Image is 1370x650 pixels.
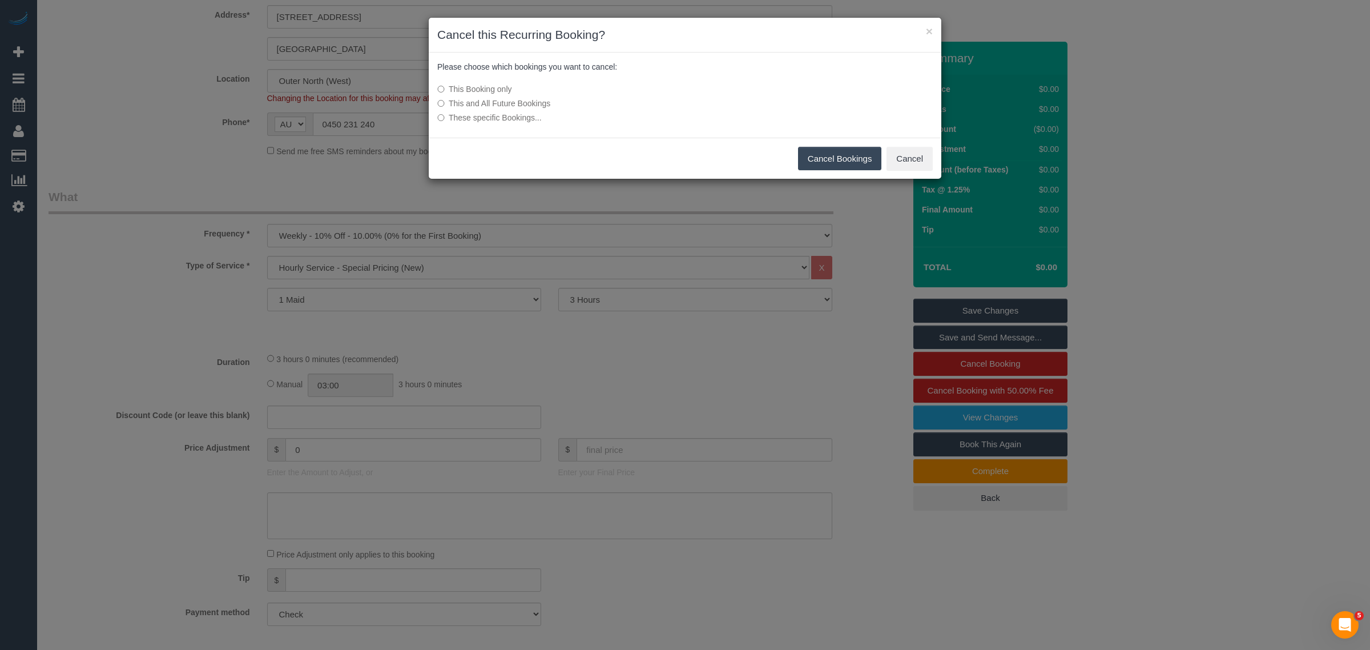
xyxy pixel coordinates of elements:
[926,25,933,37] button: ×
[437,98,762,109] label: This and All Future Bookings
[1331,611,1359,639] iframe: Intercom live chat
[1355,611,1364,620] span: 5
[437,114,445,122] input: These specific Bookings...
[437,112,762,123] label: These specific Bookings...
[437,86,445,93] input: This Booking only
[437,100,445,107] input: This and All Future Bookings
[437,83,762,95] label: This Booking only
[887,147,933,171] button: Cancel
[437,61,933,73] p: Please choose which bookings you want to cancel:
[798,147,882,171] button: Cancel Bookings
[437,26,933,43] h3: Cancel this Recurring Booking?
